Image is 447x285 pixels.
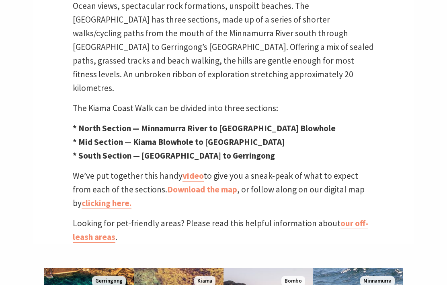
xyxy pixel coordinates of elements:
strong: * Mid Section — Kiama Blowhole to [GEOGRAPHIC_DATA] [73,136,285,147]
strong: * South Section — [GEOGRAPHIC_DATA] to Gerringong [73,150,275,161]
p: We’ve put together this handy to give you a sneak-peak of what to expect from each of the section... [73,169,374,210]
a: video [182,170,204,182]
strong: * North Section — Minnamurra River to [GEOGRAPHIC_DATA] Blowhole [73,123,336,134]
p: Looking for pet-friendly areas? Please read this helpful information about . [73,217,374,244]
p: The Kiama Coast Walk can be divided into three sections: [73,101,374,115]
a: clicking here. [82,198,131,209]
a: Download the map [167,184,237,195]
